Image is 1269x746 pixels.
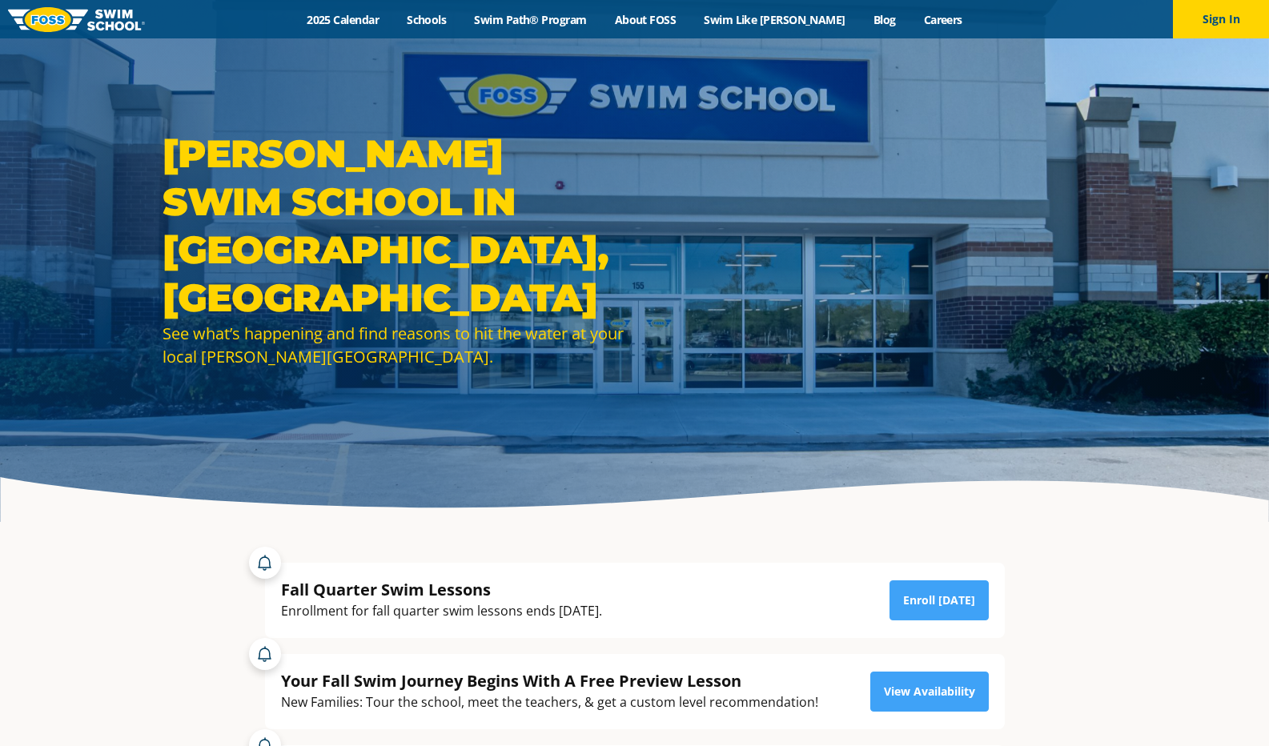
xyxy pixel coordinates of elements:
[163,322,627,368] div: See what’s happening and find reasons to hit the water at your local [PERSON_NAME][GEOGRAPHIC_DATA].
[690,12,860,27] a: Swim Like [PERSON_NAME]
[393,12,460,27] a: Schools
[910,12,976,27] a: Careers
[8,7,145,32] img: FOSS Swim School Logo
[281,670,818,692] div: Your Fall Swim Journey Begins With A Free Preview Lesson
[600,12,690,27] a: About FOSS
[281,579,602,600] div: Fall Quarter Swim Lessons
[281,600,602,622] div: Enrollment for fall quarter swim lessons ends [DATE].
[460,12,600,27] a: Swim Path® Program
[870,672,989,712] a: View Availability
[281,692,818,713] div: New Families: Tour the school, meet the teachers, & get a custom level recommendation!
[293,12,393,27] a: 2025 Calendar
[859,12,910,27] a: Blog
[890,580,989,620] a: Enroll [DATE]
[163,130,627,322] h1: [PERSON_NAME] Swim School in [GEOGRAPHIC_DATA], [GEOGRAPHIC_DATA]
